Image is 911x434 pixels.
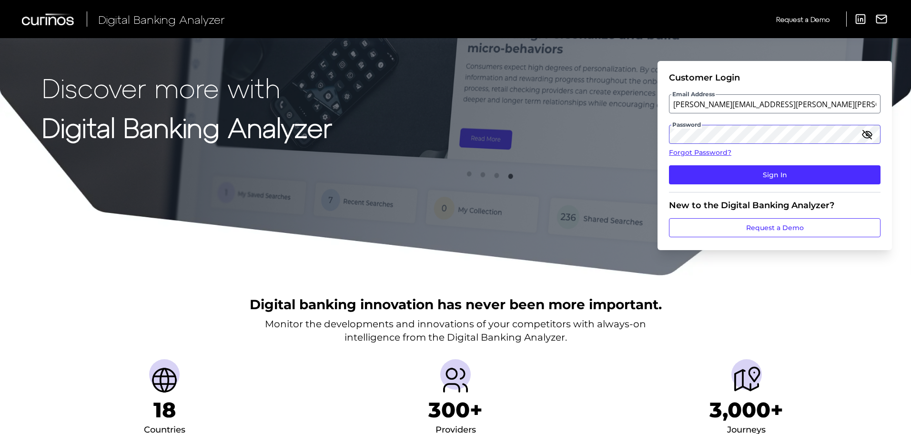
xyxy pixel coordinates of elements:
[250,295,662,313] h2: Digital banking innovation has never been more important.
[669,148,881,158] a: Forgot Password?
[153,397,176,423] h1: 18
[671,121,702,129] span: Password
[440,365,471,395] img: Providers
[669,165,881,184] button: Sign In
[669,72,881,83] div: Customer Login
[776,15,830,23] span: Request a Demo
[22,13,75,25] img: Curinos
[671,91,716,98] span: Email Address
[265,317,646,344] p: Monitor the developments and innovations of your competitors with always-on intelligence from the...
[428,397,483,423] h1: 300+
[149,365,180,395] img: Countries
[98,12,225,26] span: Digital Banking Analyzer
[776,11,830,27] a: Request a Demo
[42,72,332,102] p: Discover more with
[669,200,881,211] div: New to the Digital Banking Analyzer?
[42,111,332,143] strong: Digital Banking Analyzer
[709,397,783,423] h1: 3,000+
[731,365,762,395] img: Journeys
[669,218,881,237] a: Request a Demo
